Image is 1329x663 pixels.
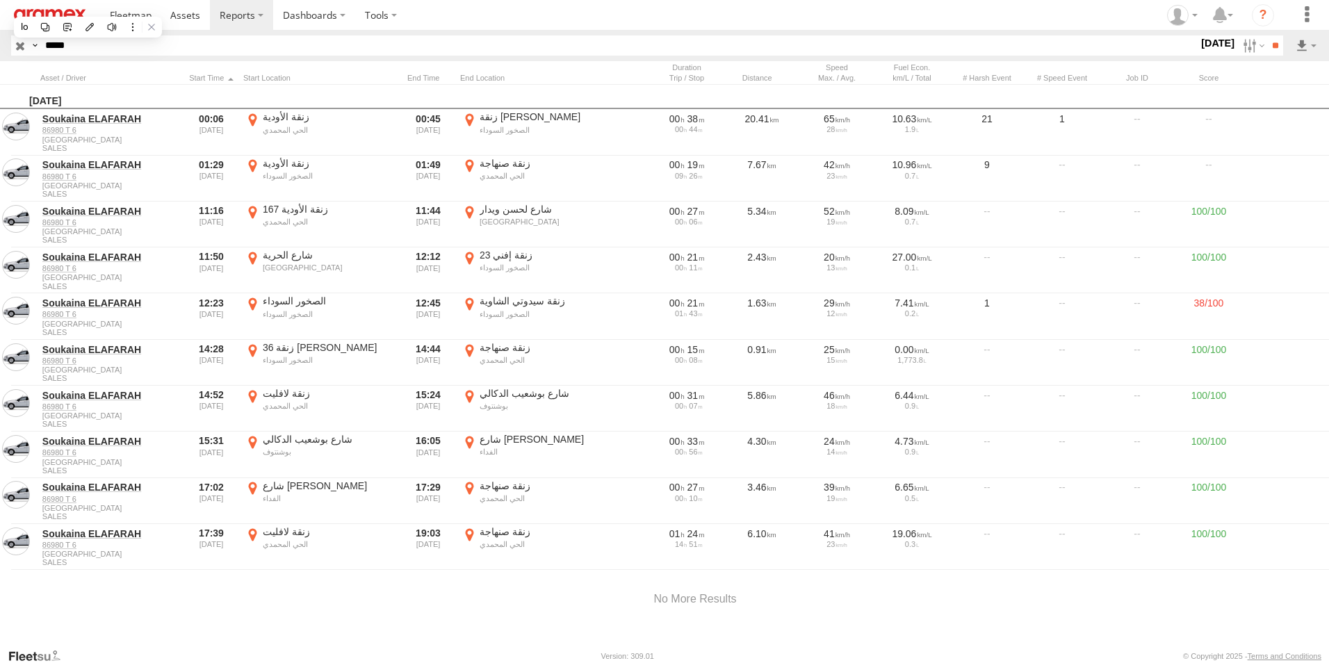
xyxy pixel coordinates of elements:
[1248,652,1321,660] a: Terms and Conditions
[42,411,177,420] span: [GEOGRAPHIC_DATA]
[804,435,870,448] div: 24
[42,144,177,152] span: Filter Results to this Group
[263,447,394,457] div: بوشنتوف
[460,480,613,523] label: Click to View Event Location
[727,433,797,476] div: 4.30
[2,158,30,186] a: View Asset in Asset Management
[263,110,394,123] div: زنقة الأودية
[480,295,611,307] div: زنقة سيدوتي الشاوية
[42,504,177,512] span: [GEOGRAPHIC_DATA]
[689,218,702,226] span: 06
[243,295,396,338] label: Click to View Event Location
[727,525,797,568] div: 6.10
[185,203,238,246] div: 11:16 [DATE]
[689,172,702,180] span: 26
[879,481,945,493] div: 6.65
[480,249,611,261] div: 23 زنقة إفني
[42,136,177,144] span: [GEOGRAPHIC_DATA]
[263,401,394,411] div: الحي المحمدي
[263,355,394,365] div: الصخور السوداء
[727,249,797,292] div: 2.43
[402,110,455,154] div: 00:45 [DATE]
[42,366,177,374] span: [GEOGRAPHIC_DATA]
[2,527,30,555] a: View Asset in Asset Management
[654,389,719,402] div: [1898s] 11/10/2025 14:52 - 11/10/2025 15:24
[804,343,870,356] div: 25
[42,181,177,190] span: [GEOGRAPHIC_DATA]
[1237,35,1267,56] label: Search Filter Options
[42,251,177,263] a: Soukaina ELAFARAH
[42,282,177,290] span: Filter Results to this Group
[669,252,685,263] span: 00
[727,73,797,83] div: Click to Sort
[480,203,611,215] div: شارع لحسن ويدار
[42,343,177,356] a: Soukaina ELAFARAH
[2,205,30,233] a: View Asset in Asset Management
[675,402,687,410] span: 00
[402,249,455,292] div: 12:12 [DATE]
[601,652,654,660] div: Version: 309.01
[185,295,238,338] div: 12:23 [DATE]
[185,157,238,200] div: 01:29 [DATE]
[402,387,455,430] div: 15:24 [DATE]
[14,9,86,21] img: aramex-logo.svg
[654,158,719,171] div: [1178s] 11/10/2025 01:29 - 11/10/2025 01:49
[2,435,30,463] a: View Asset in Asset Management
[42,550,177,558] span: [GEOGRAPHIC_DATA]
[669,528,685,539] span: 01
[1183,652,1321,660] div: © Copyright 2025 -
[654,251,719,263] div: [1306s] 11/10/2025 11:50 - 11/10/2025 12:12
[675,494,687,502] span: 00
[669,436,685,447] span: 00
[669,390,685,401] span: 00
[263,217,394,227] div: الحي المحمدي
[804,251,870,263] div: 20
[2,113,30,140] a: View Asset in Asset Management
[263,171,394,181] div: الصخور السوداء
[42,458,177,466] span: [GEOGRAPHIC_DATA]
[402,480,455,523] div: 17:29 [DATE]
[29,35,40,56] label: Search Query
[42,494,177,504] a: 86980 T 6
[879,263,945,272] div: 0.1
[727,110,797,154] div: 20.41
[2,481,30,509] a: View Asset in Asset Management
[185,73,238,83] div: Click to Sort
[675,309,687,318] span: 01
[42,420,177,428] span: Filter Results to this Group
[879,125,945,133] div: 1.9
[480,447,611,457] div: الفداء
[654,343,719,356] div: [949s] 11/10/2025 14:28 - 11/10/2025 14:44
[1162,5,1202,26] div: Emad Mabrouk
[1177,341,1240,384] div: 100/100
[675,263,687,272] span: 00
[1294,35,1318,56] label: Export results as...
[42,481,177,493] a: Soukaina ELAFARAH
[480,341,611,354] div: زنقة صنهاجة
[675,448,687,456] span: 00
[675,125,687,133] span: 00
[879,251,945,263] div: 27.00
[952,110,1022,154] div: 21
[460,433,613,476] label: Click to View Event Location
[804,125,870,133] div: 28
[654,205,719,218] div: [1674s] 11/10/2025 11:16 - 11/10/2025 11:44
[804,402,870,410] div: 18
[42,435,177,448] a: Soukaina ELAFARAH
[243,249,396,292] label: Click to View Event Location
[460,341,613,384] label: Click to View Event Location
[687,206,705,217] span: 27
[243,157,396,200] label: Click to View Event Location
[952,157,1022,200] div: 9
[263,309,394,319] div: الصخور السوداء
[1102,73,1172,83] div: Job ID
[1198,35,1237,51] label: [DATE]
[402,73,455,83] div: Click to Sort
[42,172,177,181] a: 86980 T 6
[42,374,177,382] span: Filter Results to this Group
[8,649,72,663] a: Visit our Website
[42,158,177,171] a: Soukaina ELAFARAH
[243,203,396,246] label: Click to View Event Location
[669,159,685,170] span: 00
[675,218,687,226] span: 00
